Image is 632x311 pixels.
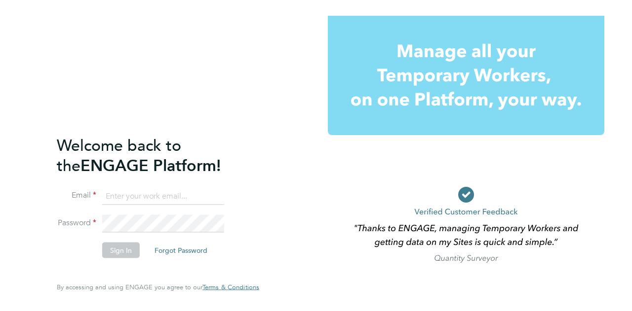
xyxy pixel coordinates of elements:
span: Terms & Conditions [202,283,259,291]
button: Forgot Password [147,242,215,258]
input: Enter your work email... [102,187,224,205]
h2: ENGAGE Platform! [57,135,249,175]
label: Password [57,217,96,228]
a: Terms & Conditions [202,283,259,291]
span: Welcome back to the [57,136,181,175]
span: By accessing and using ENGAGE you agree to our [57,283,259,291]
label: Email [57,190,96,201]
button: Sign In [102,242,140,258]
